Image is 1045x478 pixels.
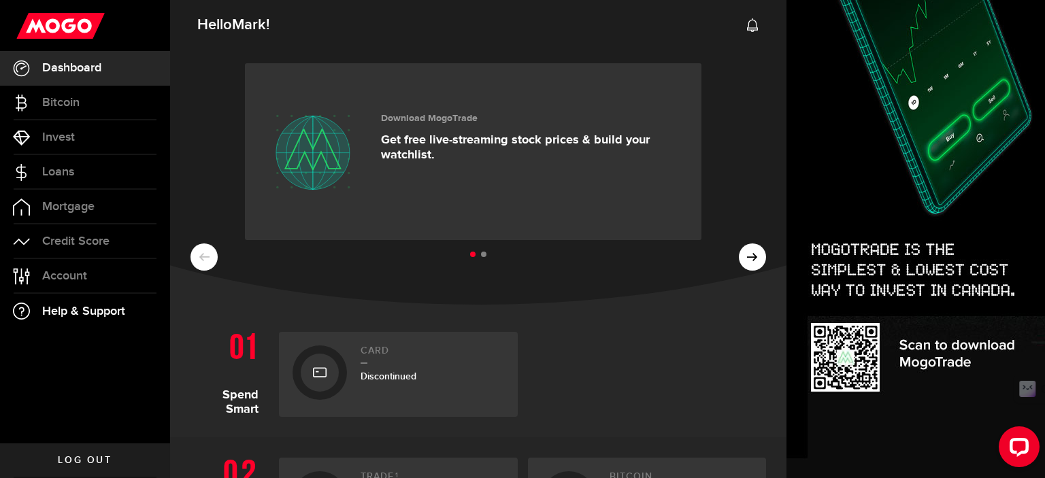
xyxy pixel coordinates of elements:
span: Mortgage [42,201,95,213]
span: Log out [58,456,112,465]
span: Credit Score [42,235,110,247]
span: Invest [42,131,75,143]
span: Hello ! [197,11,269,39]
span: Help & Support [42,305,125,318]
a: Download MogoTrade Get free live-streaming stock prices & build your watchlist. [245,63,701,240]
span: Account [42,270,87,282]
iframe: LiveChat chat widget [988,421,1045,478]
h3: Download MogoTrade [381,113,681,124]
span: Bitcoin [42,97,80,109]
h1: Spend Smart [190,325,269,417]
span: Loans [42,166,74,178]
h2: Card [361,345,504,364]
span: Mark [232,16,266,34]
span: Discontinued [361,371,416,382]
a: CardDiscontinued [279,332,518,417]
span: Dashboard [42,62,101,74]
p: Get free live-streaming stock prices & build your watchlist. [381,133,681,163]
